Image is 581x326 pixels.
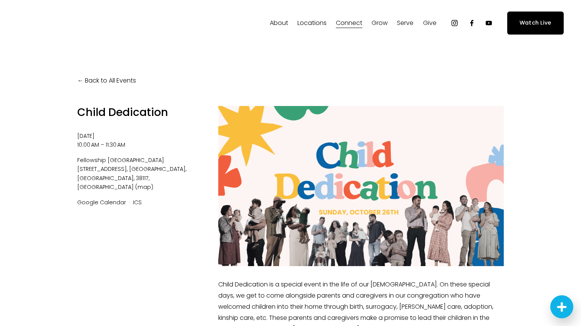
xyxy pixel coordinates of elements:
[297,17,327,29] a: folder dropdown
[372,18,388,29] span: Grow
[270,18,288,29] span: About
[423,18,437,29] span: Give
[77,199,126,206] a: Google Calendar
[133,199,142,206] a: ICS
[77,132,95,140] time: [DATE]
[77,156,205,165] span: Fellowship [GEOGRAPHIC_DATA]
[77,141,99,149] time: 10:00 AM
[297,18,327,29] span: Locations
[372,17,388,29] a: folder dropdown
[77,165,186,182] span: [GEOGRAPHIC_DATA], [GEOGRAPHIC_DATA], 38117
[336,18,362,29] span: Connect
[468,19,476,27] a: Facebook
[507,12,564,34] a: Watch Live
[397,18,413,29] span: Serve
[423,17,437,29] a: folder dropdown
[77,183,134,191] span: [GEOGRAPHIC_DATA]
[135,183,153,191] a: (map)
[17,15,124,31] img: Fellowship Memphis
[336,17,362,29] a: folder dropdown
[106,141,125,149] time: 11:30 AM
[451,19,458,27] a: Instagram
[485,19,493,27] a: YouTube
[77,165,129,173] span: [STREET_ADDRESS]
[77,106,205,119] h1: Child Dedication
[270,17,288,29] a: folder dropdown
[77,75,136,86] a: Back to All Events
[397,17,413,29] a: folder dropdown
